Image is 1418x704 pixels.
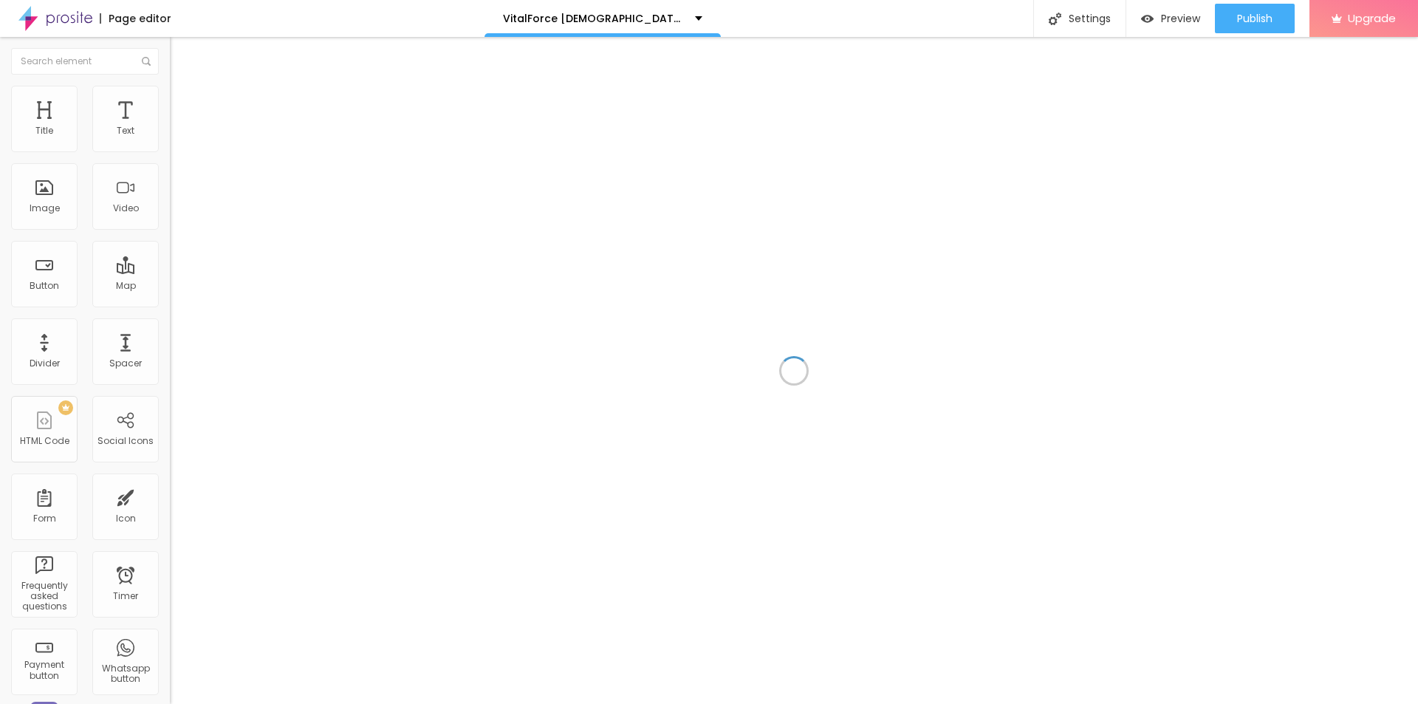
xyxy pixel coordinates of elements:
[15,660,73,681] div: Payment button
[96,663,154,685] div: Whatsapp button
[30,358,60,369] div: Divider
[11,48,159,75] input: Search element
[1237,13,1273,24] span: Publish
[1049,13,1061,25] img: Icone
[142,57,151,66] img: Icone
[109,358,142,369] div: Spacer
[20,436,69,446] div: HTML Code
[100,13,171,24] div: Page editor
[117,126,134,136] div: Text
[35,126,53,136] div: Title
[503,13,684,24] p: VitalForce [DEMOGRAPHIC_DATA][MEDICAL_DATA] Gummies
[113,591,138,601] div: Timer
[30,281,59,291] div: Button
[1141,13,1154,25] img: view-1.svg
[1161,13,1200,24] span: Preview
[116,513,136,524] div: Icon
[1126,4,1215,33] button: Preview
[30,203,60,213] div: Image
[1348,12,1396,24] span: Upgrade
[33,513,56,524] div: Form
[15,581,73,612] div: Frequently asked questions
[1215,4,1295,33] button: Publish
[113,203,139,213] div: Video
[116,281,136,291] div: Map
[97,436,154,446] div: Social Icons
